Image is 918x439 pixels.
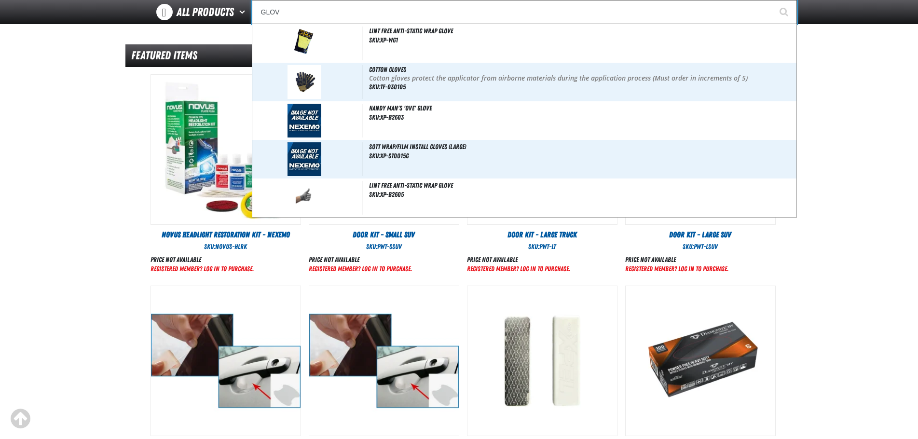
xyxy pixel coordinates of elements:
a: Novus Headlight Restoration Kit - Nexemo [151,230,301,240]
span: Door Kit - Large SUV [669,230,731,239]
span: Door Kit - Small SUV [353,230,415,239]
: View Details of the Door Kit - All Sedans [151,286,301,436]
span: PWT-LT [539,243,556,250]
img: Ultragard Diamonite Orange Gloves - (7/8 mil) - (100 gloves per box MIN 10 box order) [626,286,775,436]
span: Cotton Gloves [369,66,406,73]
span: SKU:XP-B2603 [369,113,404,121]
div: Price not available [309,255,412,264]
img: missing_image.jpg [288,104,321,137]
p: Cotton gloves protect the applicator from airborne materials during the application process (Must... [369,74,795,82]
span: All Products [177,3,234,21]
span: SOTT Wrap/Film Install Gloves (Large) [369,143,466,151]
span: Door Kit - Large Truck [507,230,577,239]
div: Scroll to the top [10,408,31,429]
a: Door Kit - Large Truck [467,230,617,240]
img: 6245ac228eabe475941494-XP-B2605.png [289,181,320,215]
img: 6245abfed1e3a920068432-XP-WG1.png [288,27,320,60]
img: Novus Headlight Restoration Kit - Nexemo [151,75,301,224]
div: Price not available [625,255,728,264]
div: SKU: [151,242,301,251]
span: Lint Free Anti-Static Wrap Glove [369,27,453,35]
a: Registered Member? Log In to purchase. [151,265,254,273]
a: Door Kit - Small SUV [309,230,459,240]
div: SKU: [625,242,776,251]
span: Handy Man's 'Ove' Glove [369,104,432,112]
span: Novus Headlight Restoration Kit - Nexemo [162,230,290,239]
span: SKU:XP-ST0015G [369,152,409,160]
span: SKU:TF-030105 [369,83,406,91]
div: SKU: [467,242,617,251]
img: Door Kit - All Sedans [151,286,301,436]
img: XPEL Magnets Dealership Laminated Monroney Stickers (Pack of 2 Magnets) [467,286,617,436]
div: Featured Items [125,44,793,67]
img: 5f29bcdf0b1e3930209598-040112-cotton-gloves_1.jpg [288,65,321,99]
span: PWT-LSUV [694,243,718,250]
span: Lint Free Anti-Static Wrap Glove [369,181,453,189]
img: Door Kit - Small Truck [309,286,459,436]
div: SKU: [309,242,459,251]
: View Details of the XPEL Magnets Dealership Laminated Monroney Stickers (Pack of 2 Magnets) [467,286,617,436]
span: NOVUS-HLRK [215,243,247,250]
span: PWT-SSUV [377,243,402,250]
: View Details of the Novus Headlight Restoration Kit - Nexemo [151,75,301,224]
a: Registered Member? Log In to purchase. [467,265,570,273]
div: Price not available [151,255,254,264]
span: SKU:XP-WG1 [369,36,398,44]
a: Registered Member? Log In to purchase. [309,265,412,273]
img: missing_image.jpg [288,142,321,176]
div: Price not available [467,255,570,264]
span: SKU:XP-B2605 [369,191,404,198]
: View Details of the Door Kit - Small Truck [309,286,459,436]
a: Door Kit - Large SUV [625,230,776,240]
: View Details of the Ultragard Diamonite Orange Gloves - (7/8 mil) - (100 gloves per box MIN 10 bo... [626,286,775,436]
a: Registered Member? Log In to purchase. [625,265,728,273]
